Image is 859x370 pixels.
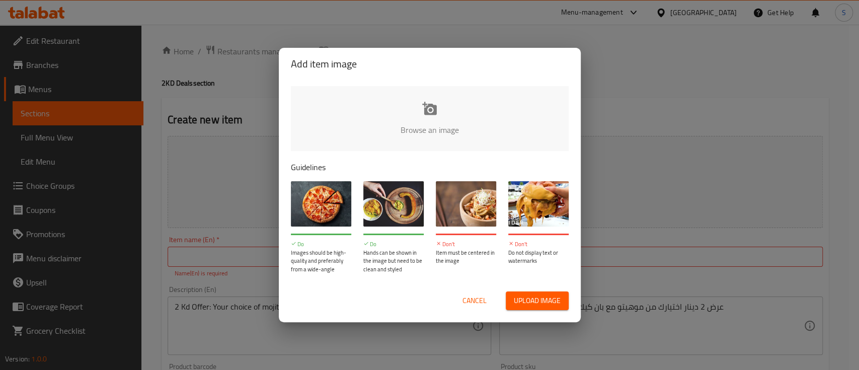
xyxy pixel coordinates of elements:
[363,181,424,227] img: guide-img-2@3x.jpg
[291,181,351,227] img: guide-img-1@3x.jpg
[436,249,496,265] p: Item must be centered in the image
[514,294,561,307] span: Upload image
[436,181,496,227] img: guide-img-3@3x.jpg
[291,240,351,249] p: Do
[291,161,569,173] p: Guidelines
[508,181,569,227] img: guide-img-4@3x.jpg
[363,240,424,249] p: Do
[291,249,351,274] p: Images should be high-quality and preferably from a wide-angle
[363,249,424,274] p: Hands can be shown in the image but need to be clean and styled
[458,291,491,310] button: Cancel
[291,56,569,72] h2: Add item image
[506,291,569,310] button: Upload image
[436,240,496,249] p: Don't
[508,249,569,265] p: Do not display text or watermarks
[462,294,487,307] span: Cancel
[508,240,569,249] p: Don't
